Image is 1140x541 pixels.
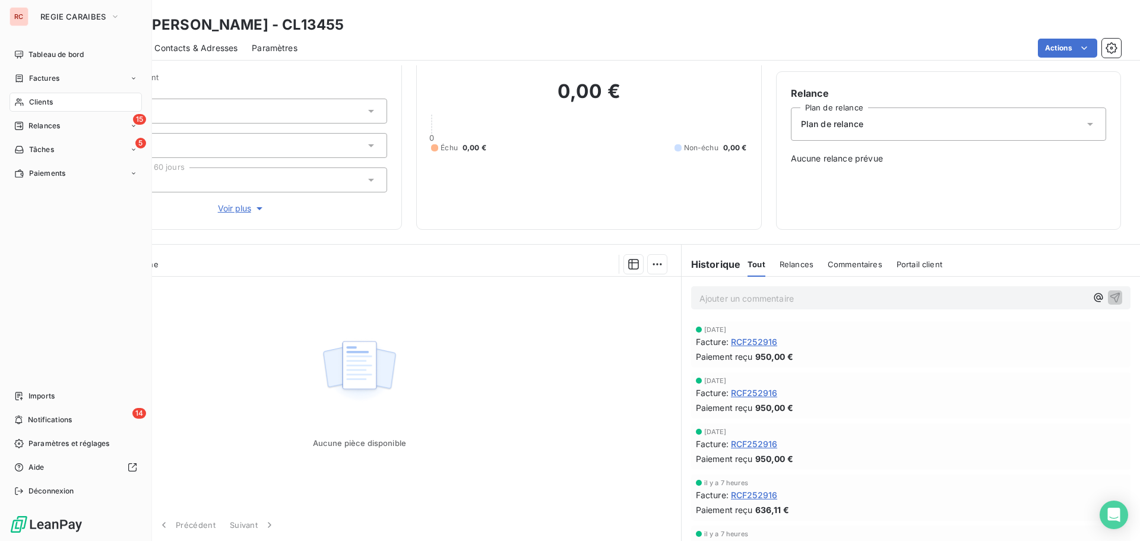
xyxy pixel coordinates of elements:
span: 950,00 € [755,453,793,465]
button: Actions [1038,39,1097,58]
a: Factures [9,69,142,88]
span: Paiement reçu [696,350,753,363]
h3: ATOL [PERSON_NAME] - CL13455 [104,14,344,36]
span: Relances [28,121,60,131]
span: RCF252916 [731,489,777,501]
span: 0,00 € [723,143,747,153]
a: Paiements [9,164,142,183]
span: Paramètres et réglages [28,438,109,449]
button: Voir plus [96,202,387,215]
span: Clients [29,97,53,107]
span: 636,11 € [755,504,789,516]
a: Aide [9,458,142,477]
a: 5Tâches [9,140,142,159]
span: 950,00 € [755,350,793,363]
img: Logo LeanPay [9,515,83,534]
span: Relances [780,260,813,269]
span: Factures [29,73,59,84]
span: Aucune pièce disponible [313,438,406,448]
span: Imports [28,391,55,401]
span: Paiement reçu [696,504,753,516]
div: Open Intercom Messenger [1100,501,1128,529]
span: Aide [28,462,45,473]
button: Précédent [151,512,223,537]
span: [DATE] [704,377,727,384]
span: Facture : [696,387,729,399]
span: Facture : [696,336,729,348]
a: Imports [9,387,142,406]
span: RCF252916 [731,336,777,348]
span: RCF252916 [731,438,777,450]
span: 0 [429,133,434,143]
span: [DATE] [704,428,727,435]
span: Paiements [29,168,65,179]
span: 14 [132,408,146,419]
span: il y a 7 heures [704,479,748,486]
span: Paiement reçu [696,453,753,465]
a: Paramètres et réglages [9,434,142,453]
span: il y a 7 heures [704,530,748,537]
span: Échu [441,143,458,153]
a: Tableau de bord [9,45,142,64]
span: Portail client [897,260,942,269]
h2: 0,00 € [431,80,746,115]
span: Paramètres [252,42,297,54]
span: [DATE] [704,326,727,333]
button: Suivant [223,512,283,537]
span: Voir plus [218,203,265,214]
span: 15 [133,114,146,125]
span: Paiement reçu [696,401,753,414]
div: RC [9,7,28,26]
span: Tâches [29,144,54,155]
span: Tableau de bord [28,49,84,60]
span: 5 [135,138,146,148]
span: 0,00 € [463,143,486,153]
span: REGIE CARAIBES [40,12,106,21]
h6: Historique [682,257,741,271]
span: Propriétés Client [96,72,387,89]
span: 950,00 € [755,401,793,414]
img: Empty state [321,334,397,408]
span: Non-échu [684,143,718,153]
a: 15Relances [9,116,142,135]
span: Commentaires [828,260,882,269]
span: Plan de relance [801,118,863,130]
span: Facture : [696,438,729,450]
span: Contacts & Adresses [154,42,237,54]
span: RCF252916 [731,387,777,399]
span: Déconnexion [28,486,74,496]
span: Notifications [28,415,72,425]
span: Tout [748,260,765,269]
span: Facture : [696,489,729,501]
span: Aucune relance prévue [791,153,1106,164]
h6: Relance [791,86,1106,100]
a: Clients [9,93,142,112]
